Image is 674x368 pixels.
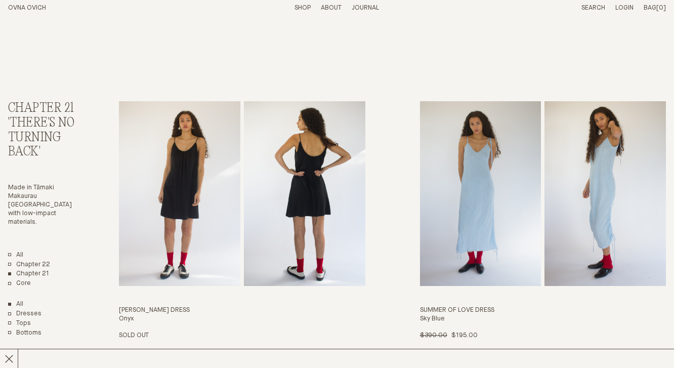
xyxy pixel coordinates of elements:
h2: Chapter 21 [8,101,83,116]
img: Odie Dress [119,101,240,286]
span: $195.00 [451,332,477,339]
img: Summer of Love Dress [420,101,541,286]
p: Sold Out [119,332,149,340]
h3: [PERSON_NAME] Dress [119,306,365,315]
a: Login [615,5,634,11]
h4: Sky Blue [420,315,666,323]
a: Core [8,279,31,288]
a: Bottoms [8,329,41,338]
a: Odie Dress [119,101,365,340]
h3: 'There's No Turning Back' [8,116,83,159]
h4: Onyx [119,315,365,323]
a: Tops [8,319,31,328]
p: Made in Tāmaki Makaurau [GEOGRAPHIC_DATA] with low-impact materials. [8,184,83,226]
span: $390.00 [420,332,447,339]
a: Shop [294,5,311,11]
summary: About [321,4,342,13]
a: All [8,251,23,260]
a: Summer of Love Dress [420,101,666,340]
a: Home [8,5,46,11]
a: Chapter 21 [8,270,49,278]
a: Show All [8,300,23,309]
a: Search [581,5,605,11]
a: Journal [352,5,379,11]
a: Chapter 22 [8,261,50,269]
a: Dresses [8,310,41,318]
h3: Summer of Love Dress [420,306,666,315]
span: Bag [644,5,656,11]
span: [0] [656,5,666,11]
